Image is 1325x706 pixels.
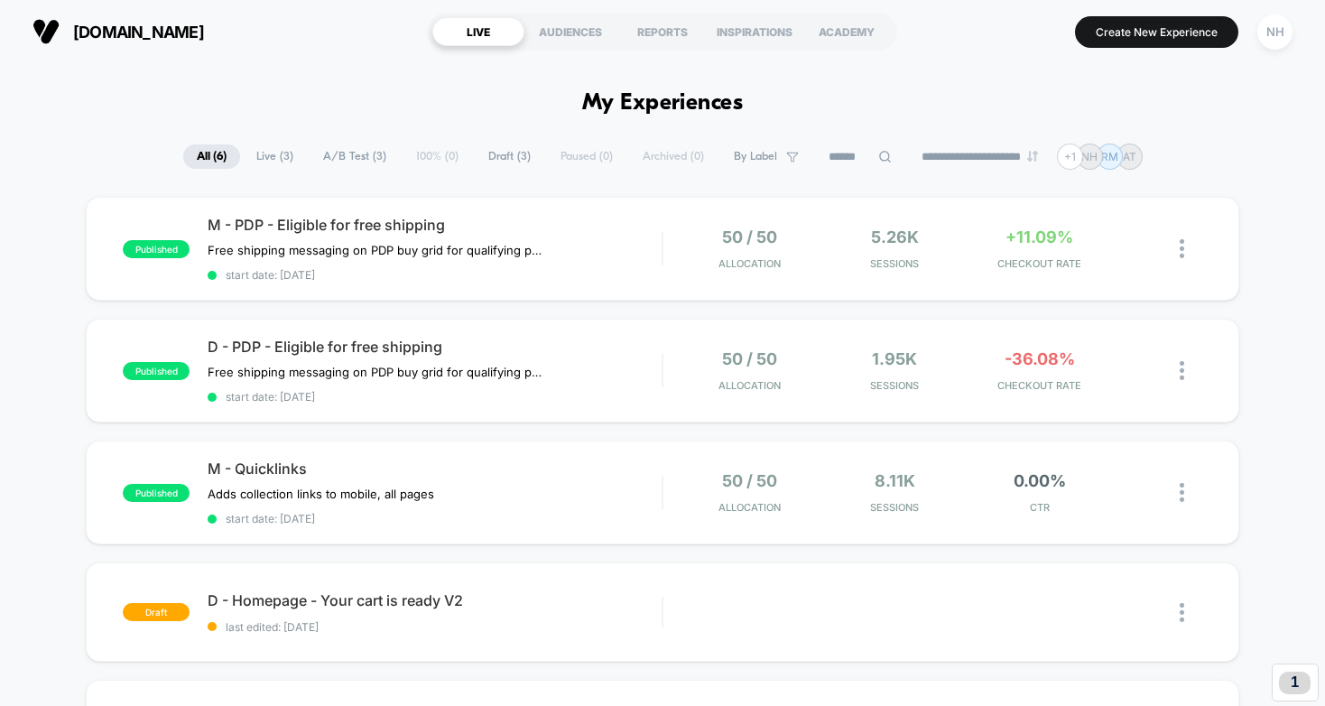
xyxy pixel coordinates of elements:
div: INSPIRATIONS [709,17,801,46]
span: 0.00% [1014,471,1066,490]
span: 50 / 50 [722,349,777,368]
p: RM [1101,150,1118,163]
div: ACADEMY [801,17,893,46]
span: CHECKOUT RATE [971,379,1107,392]
span: [DOMAIN_NAME] [73,23,204,42]
span: Adds collection links to mobile, all pages [208,487,434,501]
p: AT [1123,150,1136,163]
button: Create New Experience [1075,16,1238,48]
button: NH [1252,14,1298,51]
img: close [1180,239,1184,258]
span: M - PDP - Eligible for free shipping [208,216,662,234]
span: 50 / 50 [722,471,777,490]
span: M - Quicklinks [208,460,662,478]
span: Allocation [718,501,781,514]
button: [DOMAIN_NAME] [27,17,209,46]
img: Visually logo [32,18,60,45]
img: close [1180,603,1184,622]
div: NH [1257,14,1293,50]
span: By Label [734,150,777,163]
div: REPORTS [616,17,709,46]
span: Allocation [718,257,781,270]
div: AUDIENCES [524,17,616,46]
span: draft [123,603,190,621]
div: LIVE [432,17,524,46]
span: Free shipping messaging on PDP buy grid for qualifying products﻿ - Mobile [208,243,542,257]
span: Sessions [827,501,963,514]
img: close [1180,361,1184,380]
span: 5.26k [871,228,919,246]
span: CHECKOUT RATE [971,257,1107,270]
span: 1.95k [872,349,917,368]
span: Draft ( 3 ) [475,144,544,169]
span: Free shipping messaging on PDP buy grid for qualifying products﻿ - Desktop [208,365,542,379]
span: All ( 6 ) [183,144,240,169]
span: Live ( 3 ) [243,144,307,169]
span: 50 / 50 [722,228,777,246]
span: published [123,484,190,502]
span: Sessions [827,379,963,392]
span: +11.09% [1005,228,1073,246]
span: start date: [DATE] [208,512,662,525]
span: A/B Test ( 3 ) [310,144,400,169]
span: start date: [DATE] [208,268,662,282]
span: CTR [971,501,1107,514]
span: Allocation [718,379,781,392]
img: end [1027,151,1038,162]
span: 8.11k [875,471,915,490]
span: Sessions [827,257,963,270]
span: last edited: [DATE] [208,620,662,634]
span: start date: [DATE] [208,390,662,404]
span: -36.08% [1005,349,1075,368]
span: D - Homepage - Your cart is ready V2 [208,591,662,609]
h1: My Experiences [582,90,744,116]
span: published [123,240,190,258]
p: NH [1081,150,1098,163]
span: D - PDP - Eligible for free shipping [208,338,662,356]
div: + 1 [1057,144,1083,170]
img: close [1180,483,1184,502]
span: published [123,362,190,380]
